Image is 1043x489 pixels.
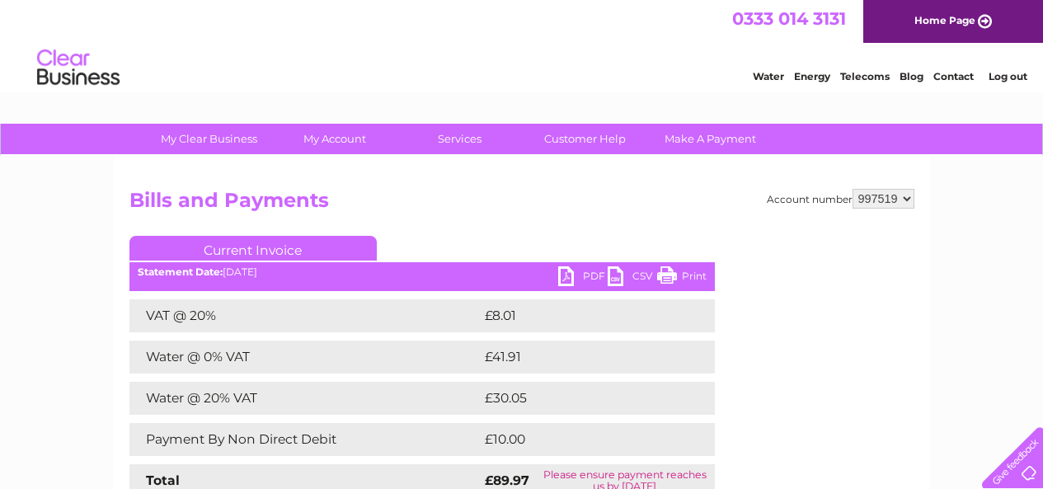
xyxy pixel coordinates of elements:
[481,299,674,332] td: £8.01
[481,423,681,456] td: £10.00
[933,70,974,82] a: Contact
[767,189,914,209] div: Account number
[794,70,830,82] a: Energy
[141,124,277,154] a: My Clear Business
[129,299,481,332] td: VAT @ 20%
[732,8,846,29] a: 0333 014 3131
[481,382,682,415] td: £30.05
[485,473,529,488] strong: £89.97
[129,382,481,415] td: Water @ 20% VAT
[129,423,481,456] td: Payment By Non Direct Debit
[989,70,1027,82] a: Log out
[36,43,120,93] img: logo.png
[138,266,223,278] b: Statement Date:
[146,473,180,488] strong: Total
[840,70,890,82] a: Telecoms
[129,189,914,220] h2: Bills and Payments
[129,266,715,278] div: [DATE]
[129,236,377,261] a: Current Invoice
[481,341,679,374] td: £41.91
[657,266,707,290] a: Print
[266,124,402,154] a: My Account
[558,266,608,290] a: PDF
[392,124,528,154] a: Services
[642,124,778,154] a: Make A Payment
[517,124,653,154] a: Customer Help
[133,9,912,80] div: Clear Business is a trading name of Verastar Limited (registered in [GEOGRAPHIC_DATA] No. 3667643...
[753,70,784,82] a: Water
[608,266,657,290] a: CSV
[900,70,923,82] a: Blog
[129,341,481,374] td: Water @ 0% VAT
